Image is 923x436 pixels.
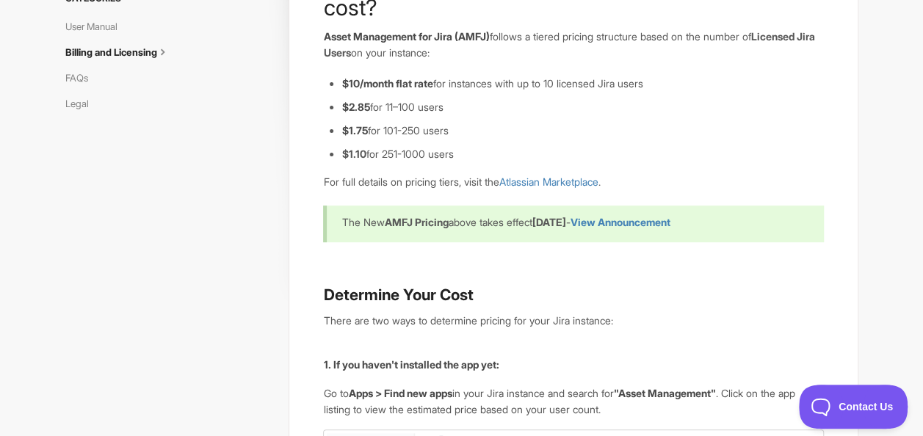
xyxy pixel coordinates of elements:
h3: Determine Your Cost [323,285,823,305]
a: Legal [65,92,100,115]
iframe: Toggle Customer Support [799,385,908,429]
a: FAQs [65,66,99,90]
p: There are two ways to determine pricing for your Jira instance: [323,313,823,329]
b: [DATE] [532,216,565,228]
a: Billing and Licensing [65,40,181,64]
li: for 251-1000 users [341,146,823,162]
p: follows a tiered pricing structure based on the number of on your instance: [323,29,823,60]
a: View Announcement [570,216,670,228]
li: for 101-250 users [341,123,823,139]
li: for 11–100 users [341,99,823,115]
b: Licensed Jira Users [323,30,814,59]
strong: 1. If you haven't installed the app yet: [323,358,499,371]
p: For full details on pricing tiers, visit the . [323,174,823,190]
p: The New above takes effect - [341,214,805,230]
a: User Manual [65,15,129,38]
strong: Asset Management for Jira (AMFJ) [323,30,489,43]
b: $1.10 [341,148,366,160]
strong: "Asset Management" [613,387,715,399]
a: Atlassian Marketplace [499,175,598,188]
strong: $1.75 [341,124,367,137]
p: Go to in your Jira instance and search for . Click on the app listing to view the estimated price... [323,385,823,417]
strong: $2.85 [341,101,369,113]
li: for instances with up to 10 licensed Jira users [341,76,823,92]
strong: $10/month flat rate [341,77,432,90]
b: AMFJ Pricing [384,216,448,228]
strong: Apps > Find new apps [348,387,452,399]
